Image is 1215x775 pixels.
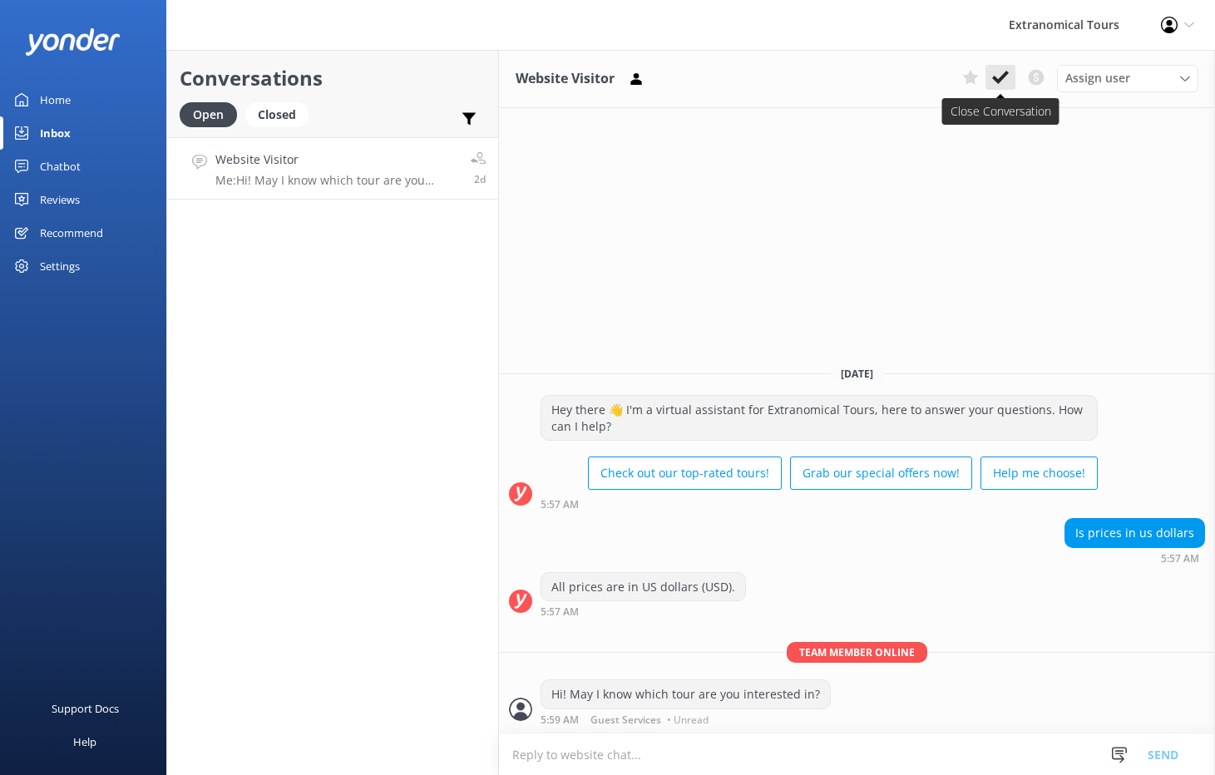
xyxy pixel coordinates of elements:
[180,102,237,127] div: Open
[73,725,96,758] div: Help
[40,183,80,216] div: Reviews
[790,457,972,490] button: Grab our special offers now!
[541,680,830,708] div: Hi! May I know which tour are you interested in?
[541,605,746,617] div: Sep 25 2025 05:57am (UTC -07:00) America/Tijuana
[541,713,831,725] div: Sep 25 2025 05:59am (UTC -07:00) America/Tijuana
[52,692,119,725] div: Support Docs
[474,172,486,186] span: Sep 25 2025 05:59am (UTC -07:00) America/Tijuana
[588,457,782,490] button: Check out our top-rated tours!
[541,715,579,725] strong: 5:59 AM
[541,396,1097,440] div: Hey there 👋 I'm a virtual assistant for Extranomical Tours, here to answer your questions. How ca...
[40,83,71,116] div: Home
[1161,554,1199,564] strong: 5:57 AM
[1057,65,1198,91] div: Assign User
[541,573,745,601] div: All prices are in US dollars (USD).
[40,249,80,283] div: Settings
[215,151,458,169] h4: Website Visitor
[245,105,317,123] a: Closed
[590,715,661,725] span: Guest Services
[541,607,579,617] strong: 5:57 AM
[180,105,245,123] a: Open
[25,28,121,56] img: yonder-white-logo.png
[167,137,498,200] a: Website VisitorMe:Hi! May I know which tour are you interested in?2d
[40,150,81,183] div: Chatbot
[541,500,579,510] strong: 5:57 AM
[541,498,1098,510] div: Sep 25 2025 05:57am (UTC -07:00) America/Tijuana
[787,642,927,663] span: Team member online
[215,173,458,188] p: Me: Hi! May I know which tour are you interested in?
[40,116,71,150] div: Inbox
[831,367,883,381] span: [DATE]
[516,68,615,90] h3: Website Visitor
[245,102,309,127] div: Closed
[1064,552,1205,564] div: Sep 25 2025 05:57am (UTC -07:00) America/Tijuana
[980,457,1098,490] button: Help me choose!
[180,62,486,94] h2: Conversations
[667,715,709,725] span: • Unread
[1065,519,1204,547] div: Is prices in us dollars
[40,216,103,249] div: Recommend
[1065,69,1130,87] span: Assign user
